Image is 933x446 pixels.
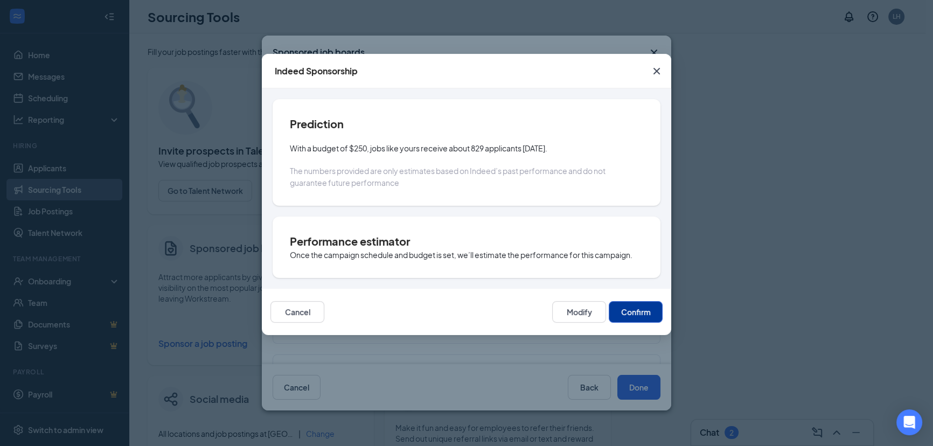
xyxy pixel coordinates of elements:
button: Cancel [270,301,324,323]
span: Once the campaign schedule and budget is set, we’ll estimate the performance for this campaign. [290,250,632,260]
div: Indeed Sponsorship [275,65,358,77]
h4: Prediction [290,116,643,131]
div: Open Intercom Messenger [896,409,922,435]
button: Close [642,54,671,88]
span: With a budget of $250, jobs like yours receive about 829 applicants [DATE]. [290,143,547,153]
span: The numbers provided are only estimates based on Indeed’s past performance and do not guarantee f... [290,166,605,187]
svg: Cross [650,65,663,78]
button: Modify [552,301,606,323]
button: Confirm [609,301,663,323]
h4: Performance estimator [290,234,643,249]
